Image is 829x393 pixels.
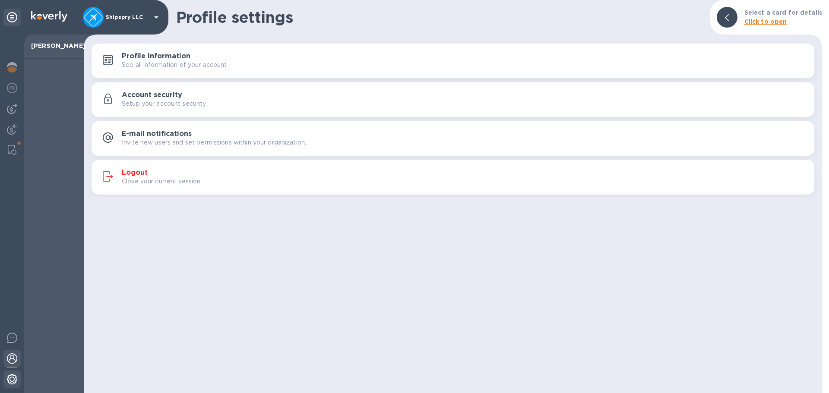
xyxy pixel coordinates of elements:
h1: Profile settings [176,8,703,26]
h3: Logout [122,169,148,177]
button: LogoutClose your current session. [92,160,814,195]
b: Select a card for details [744,9,822,16]
img: Foreign exchange [7,83,17,93]
button: Profile informationSee all information of your account [92,44,814,78]
p: See all information of your account [122,60,227,69]
p: Invite new users and set permissions within your organization. [122,138,306,147]
button: Account securitySetup your account security [92,82,814,117]
h3: Profile information [122,52,190,60]
p: [PERSON_NAME] [31,41,77,50]
img: Logo [31,11,67,22]
p: Close your current session. [122,177,202,186]
h3: E-mail notifications [122,130,192,138]
p: Shipspry LLC [106,14,149,20]
b: Click to open [744,18,787,25]
h3: Account security [122,91,182,99]
div: Unpin categories [3,9,21,26]
button: E-mail notificationsInvite new users and set permissions within your organization. [92,121,814,156]
p: Setup your account security [122,99,206,108]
